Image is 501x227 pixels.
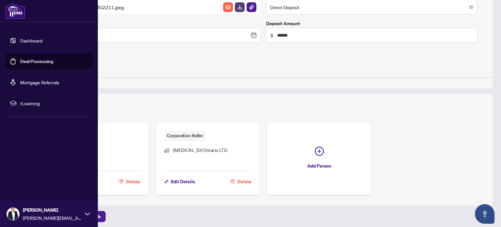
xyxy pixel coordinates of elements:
[7,208,19,220] img: Profile Icon
[126,176,140,187] span: Delete
[475,204,494,224] button: Open asap
[173,147,227,153] span: [MEDICAL_ID] Ontario LTD
[5,3,25,19] img: logo
[469,5,473,9] span: close-circle
[20,38,42,43] a: Dashboard
[230,176,252,187] button: Delete
[235,2,245,12] button: File Download
[237,176,251,187] span: Delete
[20,79,59,85] a: Mortgage Referrals
[164,131,206,141] span: Corporation Seller
[20,100,88,107] span: rLearning
[246,2,257,12] button: File Attachement
[270,1,473,13] span: Direct Deposit
[171,176,195,187] span: Edit Details
[267,123,371,195] button: Add Person
[119,176,141,187] button: Delete
[23,206,82,214] span: [PERSON_NAME]
[247,2,256,12] img: File Attachement
[50,20,261,27] label: Deposit Date
[315,147,324,156] span: plus-circle
[307,161,331,171] span: Add Person
[20,58,53,64] a: Deal Processing
[235,2,245,12] img: File Download
[223,2,233,12] img: File Archive
[270,32,273,39] span: $
[23,214,82,221] span: [PERSON_NAME][EMAIL_ADDRESS][DOMAIN_NAME]
[164,176,195,187] button: Edit Details
[266,20,477,27] label: Deposit Amount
